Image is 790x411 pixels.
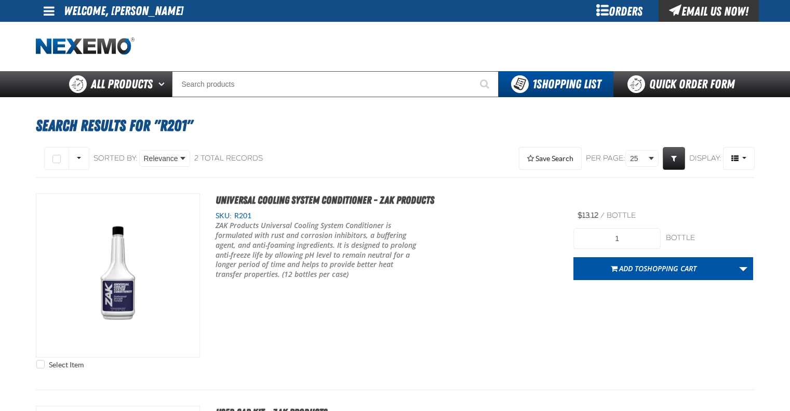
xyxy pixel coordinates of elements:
[630,153,647,164] span: 25
[644,263,697,273] span: Shopping Cart
[194,154,263,164] div: 2 total records
[532,77,601,91] span: Shopping List
[723,147,755,170] button: Product Grid Views Toolbar
[586,154,625,164] span: Per page:
[600,211,605,220] span: /
[69,147,89,170] button: Rows selection options
[613,71,754,97] a: Quick Order Form
[666,233,753,243] div: bottle
[93,154,138,163] span: Sorted By:
[532,77,537,91] strong: 1
[535,154,573,163] span: Save Search
[578,211,598,220] span: $13.12
[36,360,45,368] input: Select Item
[36,37,135,56] img: Nexemo logo
[519,147,582,170] button: Expand or Collapse Saved Search drop-down to save a search query
[216,211,558,221] div: SKU:
[499,71,613,97] button: You have 1 Shopping List. Open to view details
[724,148,754,169] span: Product Grid Views Toolbar
[36,194,199,357] : View Details of the Universal Cooling System Conditioner - ZAK Products
[172,71,499,97] input: Search
[619,263,697,273] span: Add to
[36,112,755,140] h1: Search Results for "r201"
[36,360,84,370] label: Select Item
[607,211,636,220] span: bottle
[216,194,434,206] a: Universal Cooling System Conditioner - ZAK Products
[663,147,685,170] a: Expand or Collapse Grid Filters
[36,194,199,357] img: Universal Cooling System Conditioner - ZAK Products
[473,71,499,97] button: Start Searching
[36,37,135,56] a: Home
[573,257,734,280] button: Add toShopping Cart
[216,221,421,280] p: ZAK Products Universal Cooling System Conditioner is formulated with rust and corrosion inhibitor...
[91,75,153,94] span: All Products
[573,228,661,249] input: Product Quantity
[689,154,721,163] span: Display:
[232,211,251,220] span: R201
[733,257,753,280] a: More Actions
[155,71,172,97] button: Open All Products pages
[144,153,178,164] span: Relevance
